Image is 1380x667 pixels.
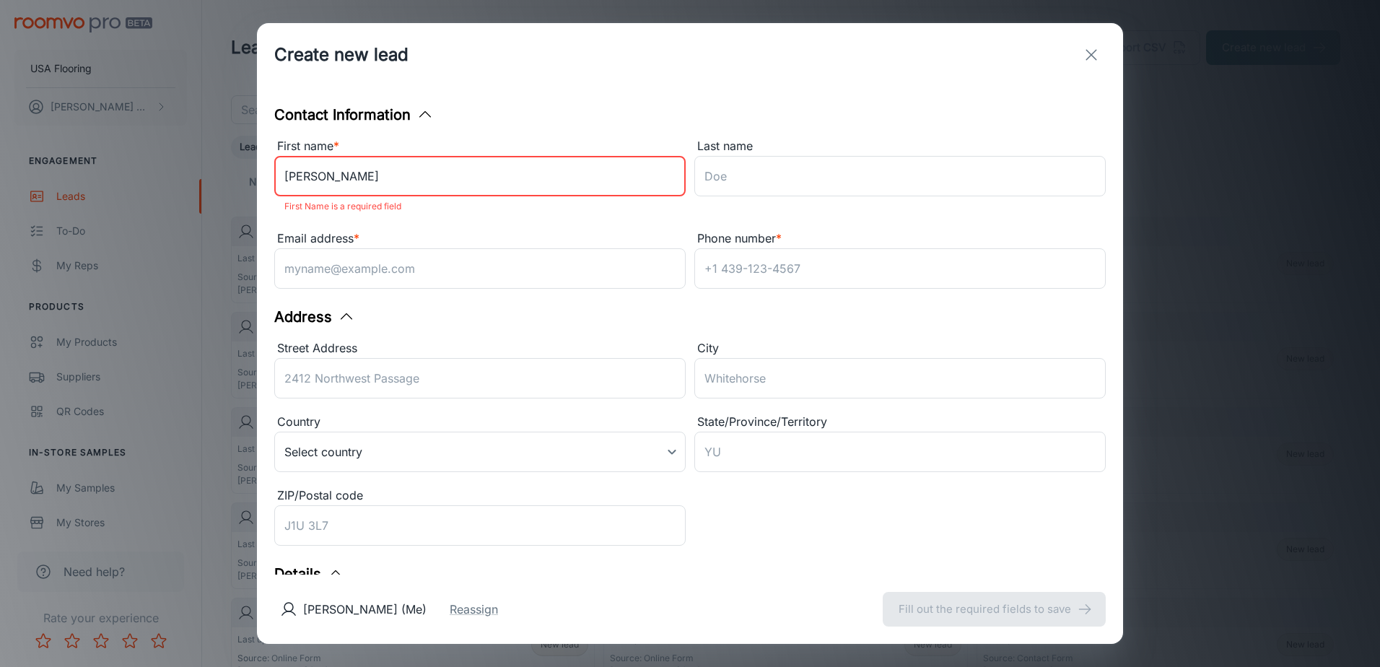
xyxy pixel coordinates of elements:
button: exit [1077,40,1106,69]
h1: Create new lead [274,42,409,68]
input: John [274,156,686,196]
button: Address [274,306,355,328]
input: 2412 Northwest Passage [274,358,686,398]
button: Reassign [450,601,498,618]
div: Email address [274,230,686,248]
input: YU [694,432,1106,472]
input: Doe [694,156,1106,196]
div: Street Address [274,339,686,358]
input: myname@example.com [274,248,686,289]
div: City [694,339,1106,358]
input: Whitehorse [694,358,1106,398]
input: +1 439-123-4567 [694,248,1106,289]
div: First name [274,137,686,156]
div: ZIP/Postal code [274,487,686,505]
p: [PERSON_NAME] (Me) [303,601,427,618]
div: Phone number [694,230,1106,248]
p: First Name is a required field [284,198,676,215]
div: Country [274,413,686,432]
div: State/Province/Territory [694,413,1106,432]
input: J1U 3L7 [274,505,686,546]
button: Details [274,563,344,585]
button: Contact Information [274,104,434,126]
div: Select country [274,432,686,472]
div: Last name [694,137,1106,156]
